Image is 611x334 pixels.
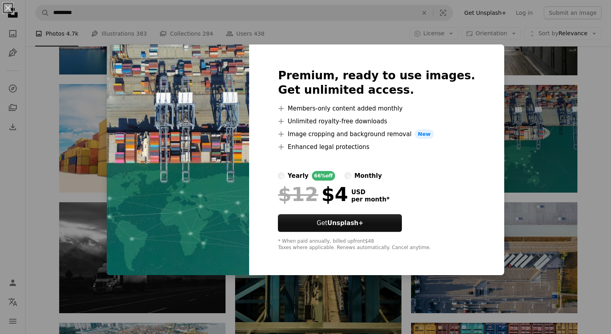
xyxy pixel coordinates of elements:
[351,189,389,196] span: USD
[345,173,351,179] input: monthly
[351,196,389,203] span: per month *
[288,171,308,181] div: yearly
[278,68,475,97] h2: Premium, ready to use images. Get unlimited access.
[415,129,434,139] span: New
[278,104,475,113] li: Members-only content added monthly
[327,219,363,227] strong: Unsplash+
[278,129,475,139] li: Image cropping and background removal
[278,184,318,205] span: $12
[354,171,382,181] div: monthly
[107,44,249,275] img: premium_photo-1661963318752-c7e105de9362
[278,214,402,232] button: GetUnsplash+
[312,171,335,181] div: 66% off
[278,173,284,179] input: yearly66%off
[278,142,475,152] li: Enhanced legal protections
[278,117,475,126] li: Unlimited royalty-free downloads
[278,184,348,205] div: $4
[278,238,475,251] div: * When paid annually, billed upfront $48 Taxes where applicable. Renews automatically. Cancel any...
